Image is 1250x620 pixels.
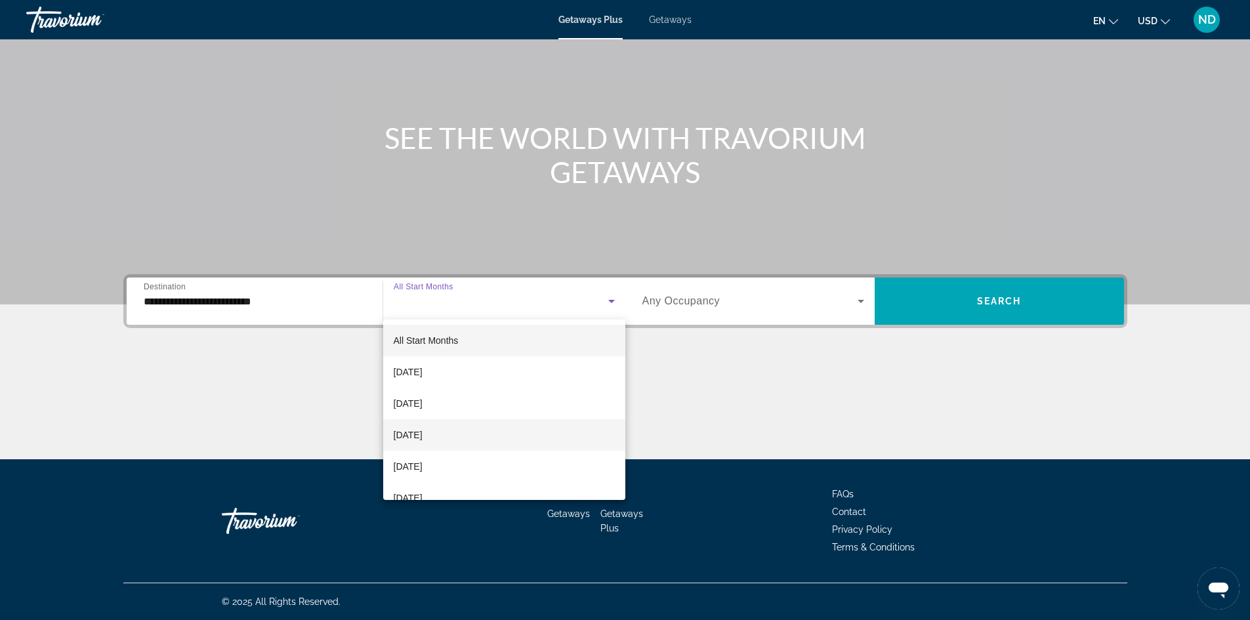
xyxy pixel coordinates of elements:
span: [DATE] [394,490,423,506]
iframe: Button to launch messaging window [1198,568,1240,610]
span: [DATE] [394,459,423,474]
span: All Start Months [394,335,459,346]
span: [DATE] [394,427,423,443]
span: [DATE] [394,364,423,380]
span: [DATE] [394,396,423,411]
